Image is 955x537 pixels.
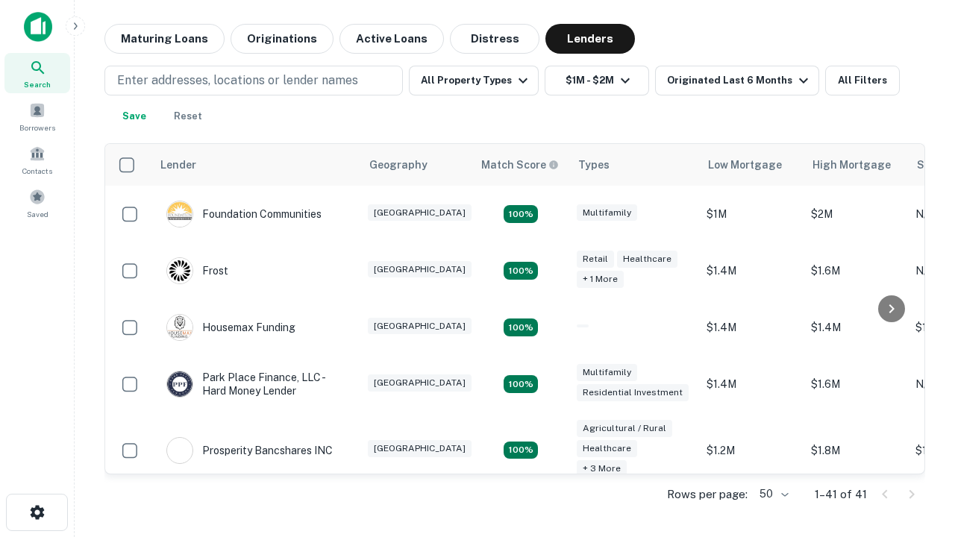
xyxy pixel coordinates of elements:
[804,144,908,186] th: High Mortgage
[481,157,559,173] div: Capitalize uses an advanced AI algorithm to match your search with the best lender. The match sco...
[577,460,627,477] div: + 3 more
[450,24,539,54] button: Distress
[4,96,70,136] a: Borrowers
[804,356,908,412] td: $1.6M
[4,183,70,223] a: Saved
[667,486,748,503] p: Rows per page:
[104,24,225,54] button: Maturing Loans
[577,364,637,381] div: Multifamily
[368,261,472,278] div: [GEOGRAPHIC_DATA]
[578,156,610,174] div: Types
[504,442,538,459] div: Matching Properties: 7, hasApolloMatch: undefined
[504,262,538,280] div: Matching Properties: 4, hasApolloMatch: undefined
[804,242,908,299] td: $1.6M
[368,204,472,222] div: [GEOGRAPHIC_DATA]
[815,486,867,503] p: 1–41 of 41
[167,438,192,463] img: picture
[569,144,699,186] th: Types
[667,72,812,89] div: Originated Last 6 Months
[577,271,624,288] div: + 1 more
[368,374,472,392] div: [GEOGRAPHIC_DATA]
[699,356,804,412] td: $1.4M
[577,204,637,222] div: Multifamily
[699,412,804,488] td: $1.2M
[804,412,908,488] td: $1.8M
[577,384,689,401] div: Residential Investment
[167,258,192,283] img: picture
[504,375,538,393] div: Matching Properties: 4, hasApolloMatch: undefined
[369,156,428,174] div: Geography
[167,371,192,397] img: picture
[24,78,51,90] span: Search
[360,144,472,186] th: Geography
[167,201,192,227] img: picture
[545,66,649,95] button: $1M - $2M
[160,156,196,174] div: Lender
[166,437,333,464] div: Prosperity Bancshares INC
[577,251,614,268] div: Retail
[409,66,539,95] button: All Property Types
[166,371,345,398] div: Park Place Finance, LLC - Hard Money Lender
[166,201,322,227] div: Foundation Communities
[110,101,158,131] button: Save your search to get updates of matches that match your search criteria.
[164,101,212,131] button: Reset
[617,251,677,268] div: Healthcare
[577,420,672,437] div: Agricultural / Rural
[812,156,891,174] div: High Mortgage
[339,24,444,54] button: Active Loans
[368,318,472,335] div: [GEOGRAPHIC_DATA]
[151,144,360,186] th: Lender
[699,242,804,299] td: $1.4M
[117,72,358,89] p: Enter addresses, locations or lender names
[4,53,70,93] a: Search
[4,139,70,180] a: Contacts
[27,208,48,220] span: Saved
[577,440,637,457] div: Healthcare
[231,24,334,54] button: Originations
[166,257,228,284] div: Frost
[22,165,52,177] span: Contacts
[699,144,804,186] th: Low Mortgage
[504,318,538,336] div: Matching Properties: 4, hasApolloMatch: undefined
[754,483,791,505] div: 50
[368,440,472,457] div: [GEOGRAPHIC_DATA]
[825,66,900,95] button: All Filters
[24,12,52,42] img: capitalize-icon.png
[655,66,819,95] button: Originated Last 6 Months
[699,299,804,356] td: $1.4M
[104,66,403,95] button: Enter addresses, locations or lender names
[166,314,295,341] div: Housemax Funding
[481,157,556,173] h6: Match Score
[708,156,782,174] div: Low Mortgage
[545,24,635,54] button: Lenders
[699,186,804,242] td: $1M
[504,205,538,223] div: Matching Properties: 4, hasApolloMatch: undefined
[804,186,908,242] td: $2M
[880,418,955,489] iframe: Chat Widget
[167,315,192,340] img: picture
[472,144,569,186] th: Capitalize uses an advanced AI algorithm to match your search with the best lender. The match sco...
[804,299,908,356] td: $1.4M
[19,122,55,134] span: Borrowers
